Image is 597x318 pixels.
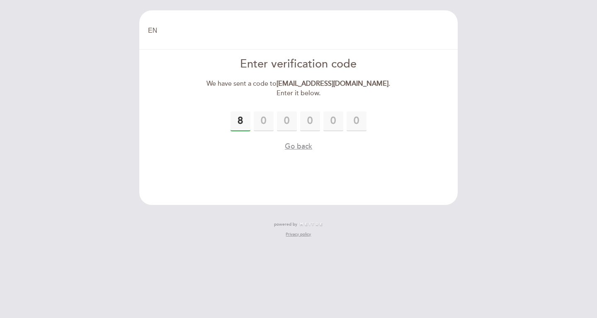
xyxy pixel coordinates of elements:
[274,222,323,227] a: powered by
[254,111,274,131] input: 0
[274,222,297,227] span: powered by
[204,56,394,72] div: Enter verification code
[323,111,343,131] input: 0
[347,111,366,131] input: 0
[277,111,297,131] input: 0
[231,111,250,131] input: 0
[277,79,388,88] strong: [EMAIL_ADDRESS][DOMAIN_NAME]
[286,231,311,237] a: Privacy policy
[204,79,394,98] div: We have sent a code to . Enter it below.
[285,141,312,152] button: Go back
[300,111,320,131] input: 0
[299,222,323,226] img: MEITRE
